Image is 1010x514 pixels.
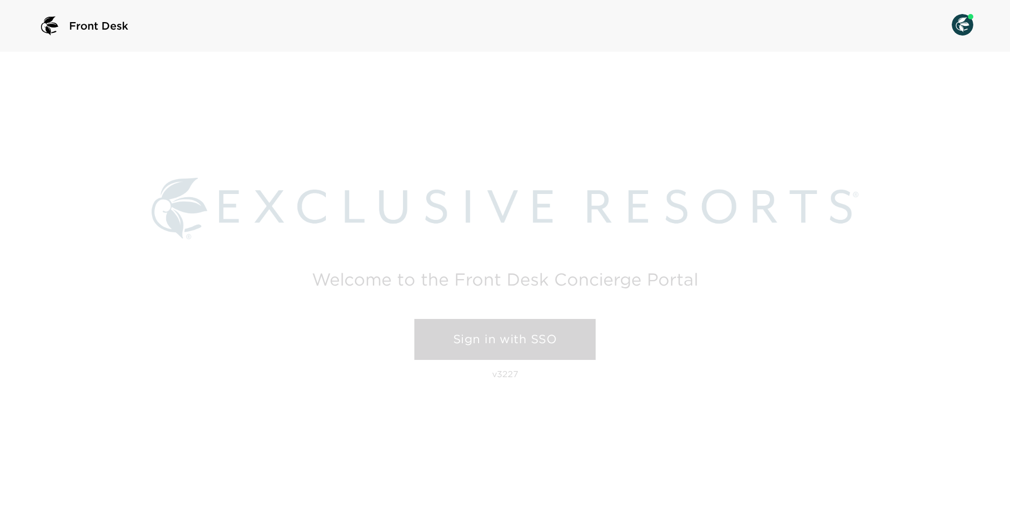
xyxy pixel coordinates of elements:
p: v3227 [492,369,518,379]
a: Sign in with SSO [414,319,596,360]
img: User [952,14,973,36]
span: Front Desk [69,18,128,33]
h2: Welcome to the Front Desk Concierge Portal [312,271,698,288]
img: Exclusive Resorts logo [152,178,858,239]
img: logo [37,13,63,39]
